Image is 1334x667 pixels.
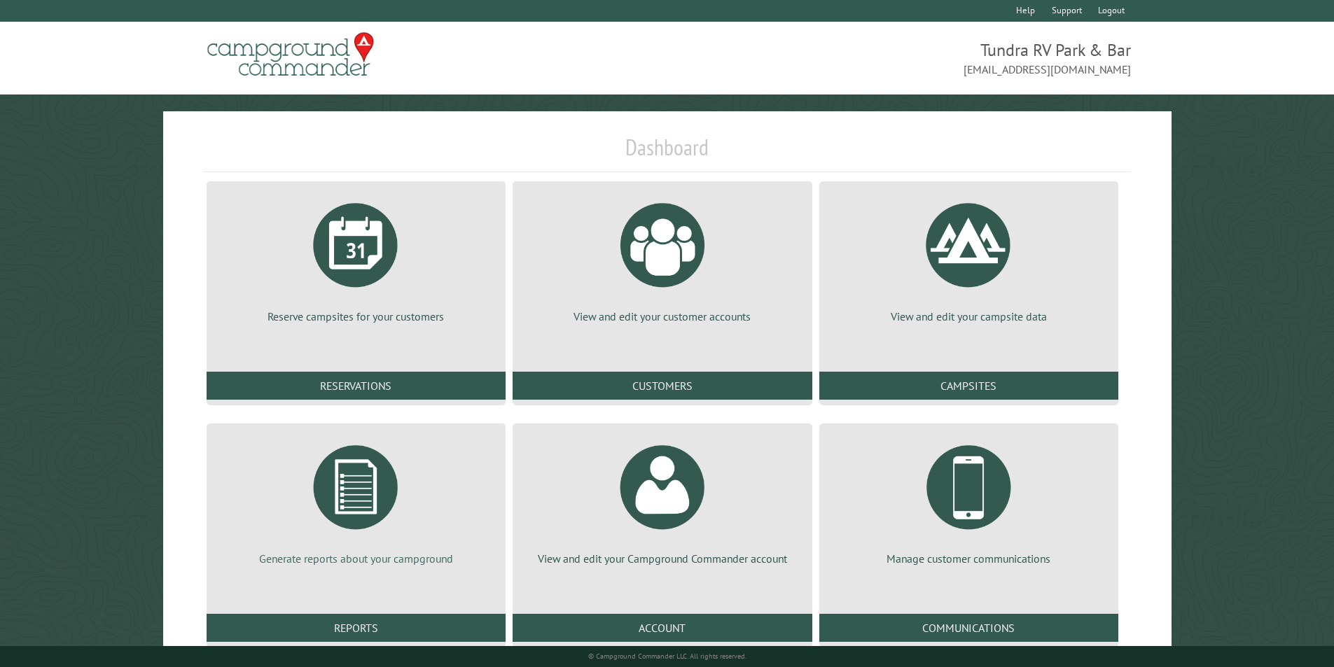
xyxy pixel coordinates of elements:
p: Manage customer communications [836,551,1102,566]
h1: Dashboard [203,134,1132,172]
a: Reservations [207,372,506,400]
a: Campsites [819,372,1118,400]
img: Campground Commander [203,27,378,82]
a: Reserve campsites for your customers [223,192,489,324]
a: Manage customer communications [836,435,1102,566]
p: View and edit your Campground Commander account [529,551,795,566]
p: View and edit your customer accounts [529,309,795,324]
a: View and edit your campsite data [836,192,1102,324]
span: Tundra RV Park & Bar [EMAIL_ADDRESS][DOMAIN_NAME] [667,38,1132,78]
a: Customers [513,372,812,400]
a: View and edit your customer accounts [529,192,795,324]
a: Generate reports about your campground [223,435,489,566]
a: View and edit your Campground Commander account [529,435,795,566]
small: © Campground Commander LLC. All rights reserved. [588,652,746,661]
a: Account [513,614,812,642]
p: View and edit your campsite data [836,309,1102,324]
p: Reserve campsites for your customers [223,309,489,324]
a: Communications [819,614,1118,642]
a: Reports [207,614,506,642]
p: Generate reports about your campground [223,551,489,566]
